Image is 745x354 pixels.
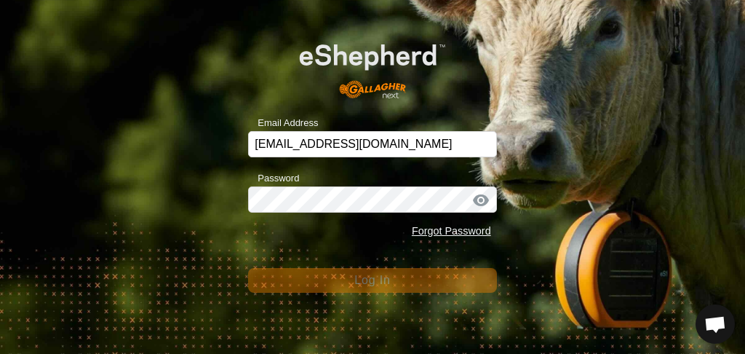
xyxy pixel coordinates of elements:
[412,225,491,237] a: Forgot Password
[248,268,496,293] button: Log In
[248,116,318,130] label: Email Address
[354,274,390,286] span: Log In
[248,171,299,186] label: Password
[696,304,735,344] div: Open chat
[248,131,496,157] input: Email Address
[273,23,471,108] img: E-shepherd Logo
